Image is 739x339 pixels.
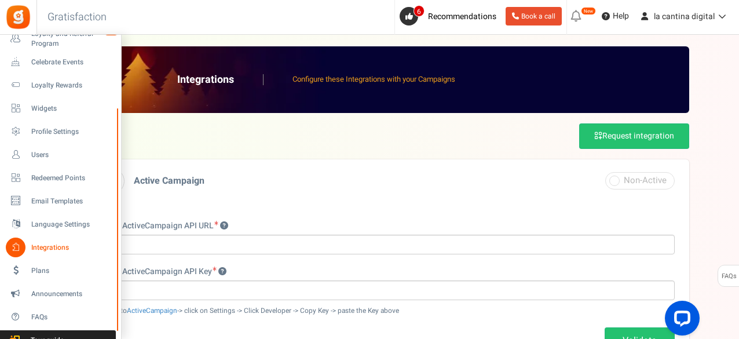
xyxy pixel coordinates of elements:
[31,312,112,322] span: FAQs
[5,214,116,234] a: Language Settings
[5,168,116,188] a: Redeemed Points
[5,99,116,118] a: Widgets
[579,123,689,149] a: Request integration
[5,4,31,30] img: Gratisfaction
[292,74,455,85] p: Configure these Integrations with your Campaigns
[5,284,116,304] a: Announcements
[506,7,562,25] a: Book a call
[428,10,496,23] span: Recommendations
[400,7,501,25] a: 6 Recommendations
[31,266,112,276] span: Plans
[31,196,112,206] span: Email Templates
[581,7,596,15] em: New
[5,52,116,72] a: Celebrate Events
[5,238,116,257] a: Integrations
[35,6,119,29] h3: Gratisfaction
[31,150,112,160] span: Users
[31,81,112,90] span: Loyalty Rewards
[5,75,116,95] a: Loyalty Rewards
[5,145,116,165] a: Users
[101,266,226,278] label: Enter ActiveCampaign API Key
[177,74,264,86] h2: Integrations
[127,306,177,316] a: ActiveCampaign
[101,306,675,316] small: Login to -> click on Settings -> Click Developer -> Copy Key -> paste the Key above
[31,243,112,253] span: Integrations
[31,289,112,299] span: Announcements
[721,265,737,287] span: FAQs
[31,57,112,67] span: Celebrate Events
[610,10,629,22] span: Help
[5,307,116,327] a: FAQs
[31,29,116,49] span: Loyalty and Referral Program
[597,7,634,25] a: Help
[31,127,112,137] span: Profile Settings
[5,191,116,211] a: Email Templates
[414,5,425,17] span: 6
[134,174,204,188] span: Active Campaign
[5,261,116,280] a: Plans
[5,122,116,141] a: Profile Settings
[654,10,715,23] span: la cantina digital
[101,220,228,232] label: Enter ActiveCampaign API URL
[104,28,119,36] em: New
[5,29,116,49] a: Loyalty and Referral Program New
[31,220,112,229] span: Language Settings
[31,104,112,114] span: Widgets
[31,173,112,183] span: Redeemed Points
